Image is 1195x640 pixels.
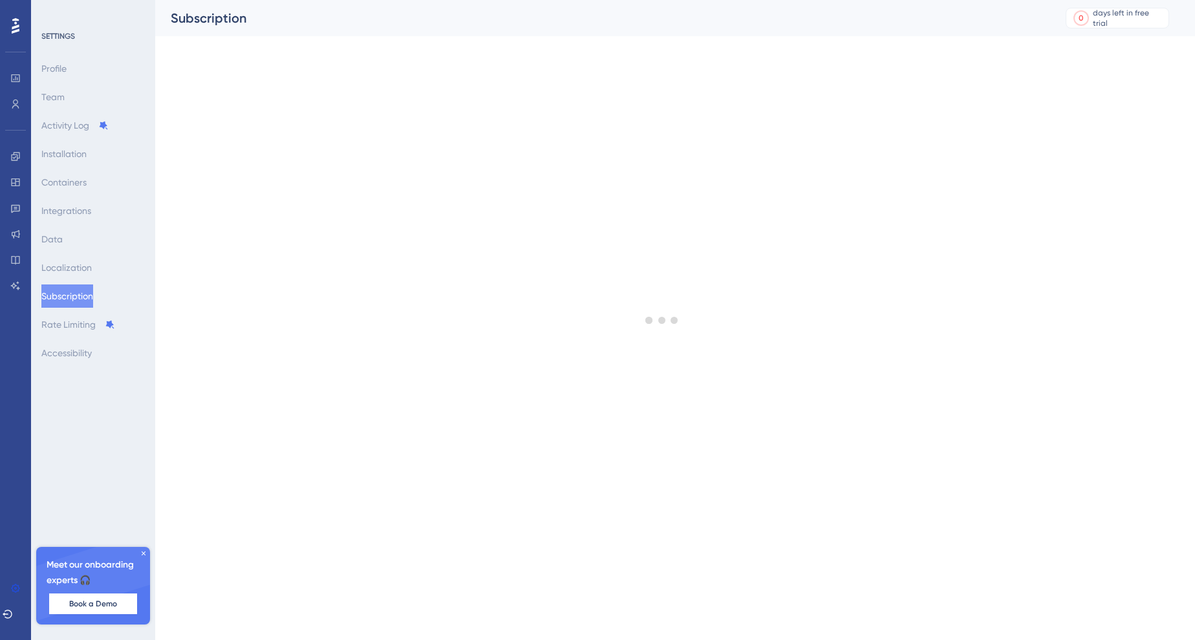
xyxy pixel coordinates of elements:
[41,31,146,41] div: SETTINGS
[41,199,91,222] button: Integrations
[41,228,63,251] button: Data
[41,256,92,279] button: Localization
[1093,8,1165,28] div: days left in free trial
[41,114,109,137] button: Activity Log
[41,313,115,336] button: Rate Limiting
[41,284,93,308] button: Subscription
[41,85,65,109] button: Team
[171,9,1033,27] div: Subscription
[1079,13,1084,23] div: 0
[41,142,87,165] button: Installation
[41,171,87,194] button: Containers
[49,593,137,614] button: Book a Demo
[69,599,117,609] span: Book a Demo
[41,341,92,365] button: Accessibility
[47,557,140,588] span: Meet our onboarding experts 🎧
[41,57,67,80] button: Profile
